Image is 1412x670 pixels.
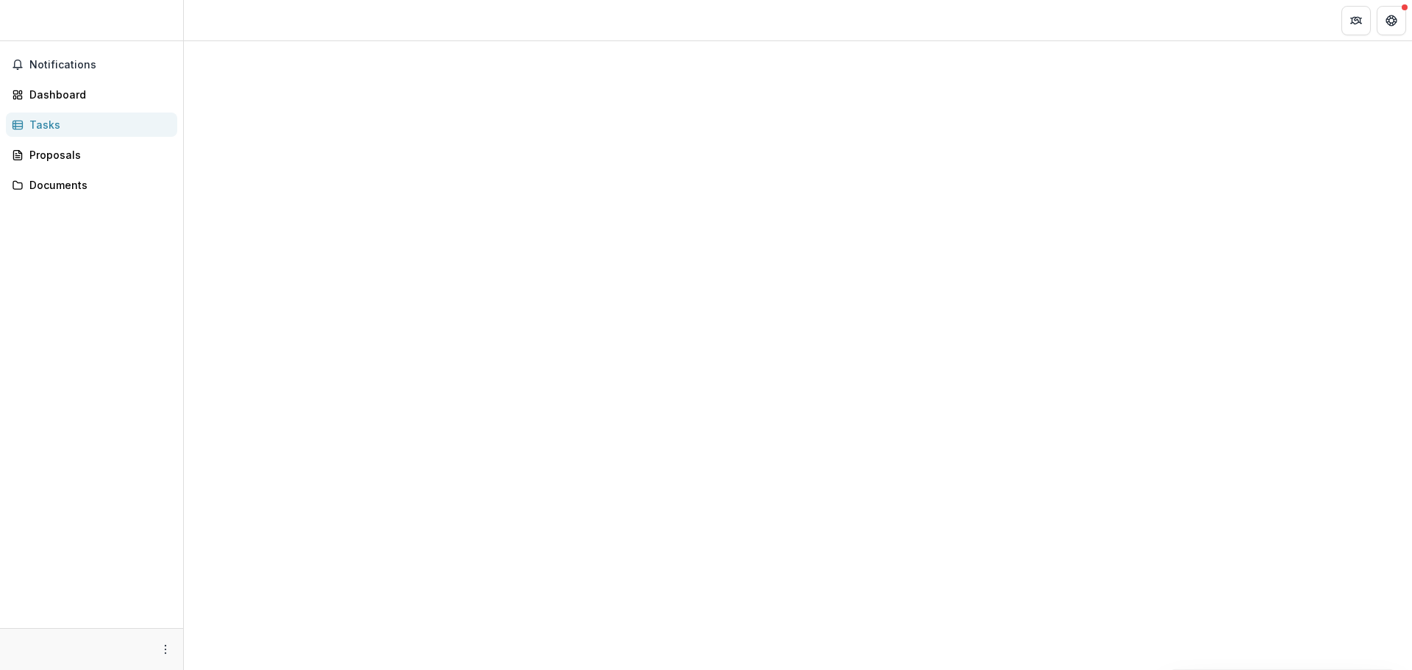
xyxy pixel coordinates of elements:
span: Notifications [29,59,171,71]
button: Get Help [1377,6,1406,35]
button: Partners [1341,6,1371,35]
div: Proposals [29,147,165,163]
button: More [157,641,174,658]
button: Notifications [6,53,177,76]
div: Dashboard [29,87,165,102]
a: Dashboard [6,82,177,107]
div: Tasks [29,117,165,132]
a: Documents [6,173,177,197]
div: Documents [29,177,165,193]
a: Proposals [6,143,177,167]
a: Tasks [6,113,177,137]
